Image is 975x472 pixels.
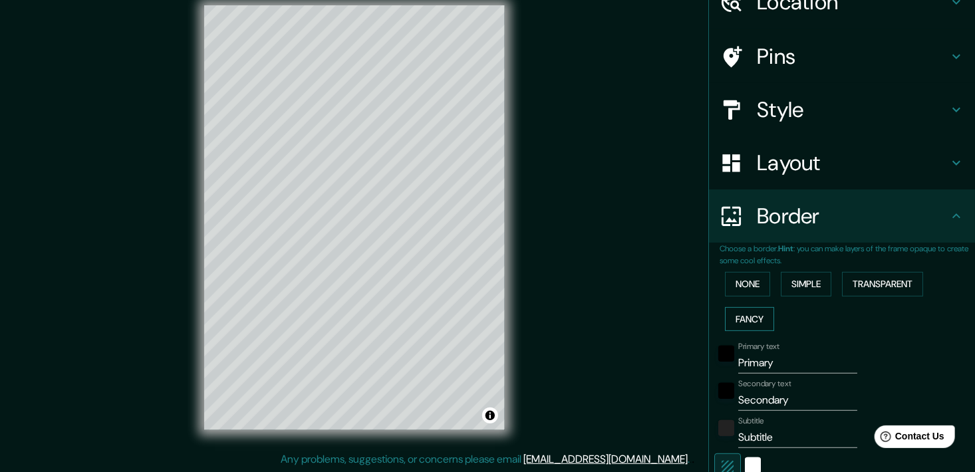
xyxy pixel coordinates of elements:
button: Transparent [842,272,923,296]
label: Subtitle [738,415,764,427]
div: . [692,451,694,467]
div: Style [709,83,975,136]
h4: Style [757,96,948,123]
button: black [718,383,734,399]
h4: Layout [757,150,948,176]
label: Secondary text [738,378,791,390]
div: . [690,451,692,467]
div: Layout [709,136,975,189]
div: Pins [709,30,975,83]
div: Border [709,189,975,243]
button: None [725,272,770,296]
button: Simple [781,272,831,296]
b: Hint [778,243,793,254]
button: black [718,346,734,362]
a: [EMAIL_ADDRESS][DOMAIN_NAME] [523,452,688,466]
label: Primary text [738,341,779,352]
iframe: Help widget launcher [857,420,960,457]
button: Toggle attribution [482,408,498,423]
h4: Border [757,203,948,229]
button: color-222222 [718,420,734,436]
h4: Pins [757,43,948,70]
button: Fancy [725,307,774,332]
p: Any problems, suggestions, or concerns please email . [281,451,690,467]
p: Choose a border. : you can make layers of the frame opaque to create some cool effects. [720,243,975,267]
